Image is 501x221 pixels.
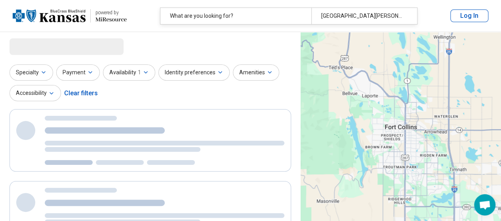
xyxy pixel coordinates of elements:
[64,84,98,103] div: Clear filters
[10,85,61,101] button: Accessibility
[10,64,53,81] button: Specialty
[311,8,412,24] div: [GEOGRAPHIC_DATA][PERSON_NAME], [GEOGRAPHIC_DATA]
[158,64,230,81] button: Identity preferences
[474,194,495,215] a: Open chat
[450,9,488,22] button: Log In
[160,8,312,24] div: What are you looking for?
[13,6,86,25] img: Blue Cross Blue Shield Kansas
[10,38,76,54] span: Loading...
[233,64,279,81] button: Amenities
[103,64,155,81] button: Availability1
[95,9,127,16] div: powered by
[138,68,141,77] span: 1
[56,64,100,81] button: Payment
[13,6,127,25] a: Blue Cross Blue Shield Kansaspowered by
